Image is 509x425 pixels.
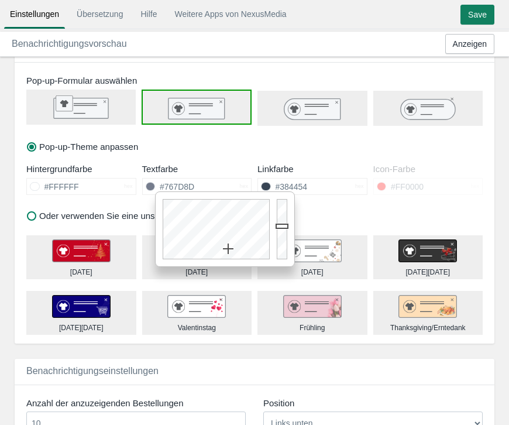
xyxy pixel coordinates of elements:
[301,268,324,277] div: [DATE]
[18,74,497,87] div: Pop-up-Formular auswählen
[373,163,483,175] div: Icon-Farbe
[124,183,133,190] span: hex
[445,34,494,54] input: Anzeigen
[263,397,483,409] label: Position
[300,323,325,333] div: Frühling
[239,183,248,190] span: hex
[12,39,127,49] span: Benachrichtigungsvorschau
[405,268,450,277] div: [DATE][DATE]
[185,268,208,277] div: [DATE]
[26,366,159,376] span: Benachrichtigungseinstellungen
[460,5,494,25] input: Save
[70,268,92,277] div: [DATE]
[178,323,216,333] div: Valentinstag
[26,397,246,409] label: Anzahl der anzuzeigenden Bestellungen
[26,163,136,175] div: Hintergrundfarbe
[71,4,129,25] a: Übersetzung
[257,163,367,175] div: Linkfarbe
[135,4,163,25] a: Hilfe
[355,183,364,190] span: hex
[52,295,111,318] img: cyber_monday.png
[398,295,457,318] img: thanksgiving.png
[52,239,111,263] img: new_year.png
[283,295,342,318] img: spring.png
[283,239,342,263] img: christmas.png
[4,4,65,25] a: Einstellungen
[167,295,226,318] img: valentine.png
[59,323,104,333] div: [DATE][DATE]
[390,323,466,333] div: Thanksgiving/Erntedank
[470,183,479,190] span: hex
[27,210,243,222] label: Oder verwenden Sie eine unserer Feiertagsvorlagen
[398,239,457,263] img: black_friday.png
[27,140,138,153] label: Pop-up-Theme anpassen
[142,163,252,175] div: Textfarbe
[168,4,292,25] a: Weitere Apps von NexusMedia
